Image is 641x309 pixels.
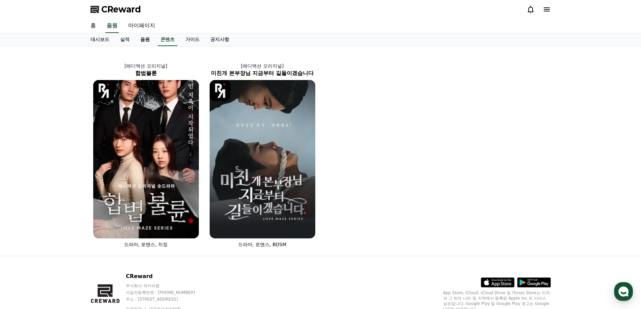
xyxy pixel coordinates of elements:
img: [object Object] Logo [210,80,231,101]
h2: 미친개 본부장님 지금부터 길들이겠습니다 [204,69,321,77]
a: 홈 [2,213,44,230]
span: 대화 [62,224,70,229]
a: [레디액션 오리지널] 합법불륜 합법불륜 [object Object] Logo 드라마, 로맨스, 치정 [88,57,204,253]
h2: 합법불륜 [88,69,204,77]
img: 합법불륜 [93,80,199,238]
a: 대시보드 [85,33,115,46]
p: 사업자등록번호 : [PHONE_NUMBER] [126,290,208,295]
p: [레디액션 오리지널] [204,63,321,69]
img: 미친개 본부장님 지금부터 길들이겠습니다 [210,80,315,238]
a: CReward [91,4,141,15]
a: 홈 [85,19,101,33]
p: CReward [126,272,208,280]
span: 드라마, 로맨스, 치정 [124,242,168,247]
a: 가이드 [180,33,205,46]
a: 대화 [44,213,87,230]
a: 콘텐츠 [158,33,177,46]
p: 주소 : [STREET_ADDRESS] [126,297,208,302]
span: 드라마, 로맨스, BDSM [238,242,286,247]
span: CReward [101,4,141,15]
span: 홈 [21,223,25,229]
a: 설정 [87,213,129,230]
p: 주식회사 와이피랩 [126,283,208,288]
a: 음원 [105,19,119,33]
a: [레디액션 오리지널] 미친개 본부장님 지금부터 길들이겠습니다 미친개 본부장님 지금부터 길들이겠습니다 [object Object] Logo 드라마, 로맨스, BDSM [204,57,321,253]
p: [레디액션 오리지널] [88,63,204,69]
a: 음원 [135,33,155,46]
img: [object Object] Logo [93,80,114,101]
a: 실적 [115,33,135,46]
a: 마이페이지 [123,19,161,33]
a: 공지사항 [205,33,235,46]
span: 설정 [104,223,112,229]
